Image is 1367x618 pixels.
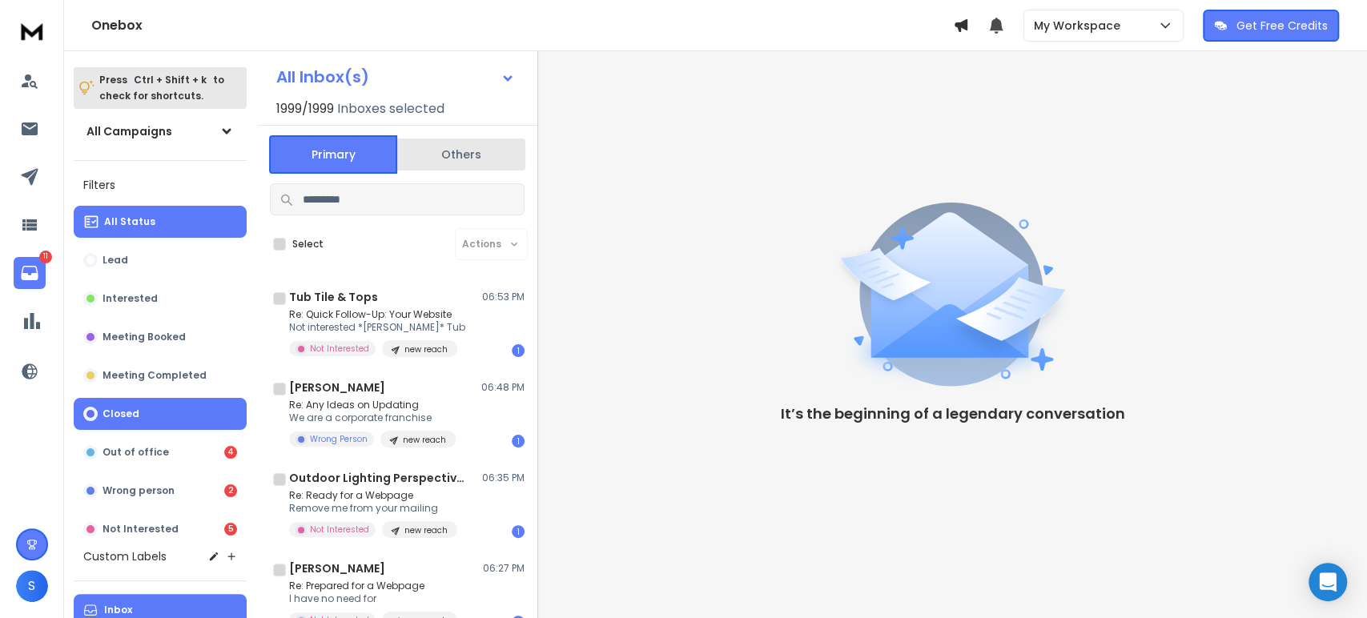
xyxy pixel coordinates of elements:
h1: All Campaigns [86,123,172,139]
p: Interested [103,292,158,305]
button: Meeting Completed [74,359,247,391]
p: Wrong person [103,484,175,497]
p: 11 [39,251,52,263]
p: Re: Quick Follow-Up: Your Website [289,308,465,321]
button: All Inbox(s) [263,61,528,93]
h1: [PERSON_NAME] [289,379,385,395]
h1: Outdoor Lighting Perspectives of [GEOGRAPHIC_DATA] [289,470,465,486]
p: Press to check for shortcuts. [99,72,224,104]
a: 11 [14,257,46,289]
button: S [16,570,48,602]
p: Get Free Credits [1236,18,1328,34]
p: Re: Prepared for a Webpage [289,580,457,592]
button: All Campaigns [74,115,247,147]
p: 06:53 PM [482,291,525,303]
img: logo [16,16,48,46]
button: Closed [74,398,247,430]
p: Meeting Booked [103,331,186,343]
p: All Status [104,215,155,228]
h1: Tub Tile & Tops [289,289,378,305]
p: Not Interested [103,523,179,536]
button: Lead [74,244,247,276]
div: 1 [512,435,525,447]
p: Closed [103,407,139,420]
button: Wrong person2 [74,475,247,507]
p: 06:35 PM [482,472,525,484]
p: Not interested *[PERSON_NAME]* Tub [289,321,465,334]
button: Out of office4 [74,436,247,468]
div: 5 [224,523,237,536]
button: Meeting Booked [74,321,247,353]
div: 4 [224,446,237,459]
h1: [PERSON_NAME] [289,560,385,576]
label: Select [292,238,324,251]
p: Re: Any Ideas on Updating [289,399,456,411]
div: 2 [224,484,237,497]
span: 1999 / 1999 [276,99,334,118]
h3: Custom Labels [83,548,167,564]
p: It’s the beginning of a legendary conversation [781,403,1125,425]
button: All Status [74,206,247,238]
p: 06:27 PM [483,562,525,575]
p: I have no need for [289,592,457,605]
p: Out of office [103,446,169,459]
p: Remove me from your mailing [289,502,457,515]
p: My Workspace [1034,18,1127,34]
button: Get Free Credits [1203,10,1339,42]
p: Wrong Person [310,433,368,445]
p: 06:48 PM [481,381,525,394]
p: Lead [103,254,128,267]
p: Not Interested [310,524,369,536]
p: Meeting Completed [103,369,207,382]
button: Interested [74,283,247,315]
p: new reach [403,434,446,446]
p: new reach [404,343,448,355]
button: Others [397,137,525,172]
h3: Filters [74,174,247,196]
p: Not Interested [310,343,369,355]
button: Not Interested5 [74,513,247,545]
p: Inbox [104,604,132,616]
p: Re: Ready for a Webpage [289,489,457,502]
h3: Inboxes selected [337,99,444,118]
p: We are a corporate franchise [289,411,456,424]
span: Ctrl + Shift + k [131,70,209,89]
div: 1 [512,344,525,357]
div: 1 [512,525,525,538]
h1: All Inbox(s) [276,69,369,85]
button: Primary [269,135,397,174]
p: new reach [404,524,448,536]
h1: Onebox [91,16,953,35]
div: Open Intercom Messenger [1309,563,1347,601]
